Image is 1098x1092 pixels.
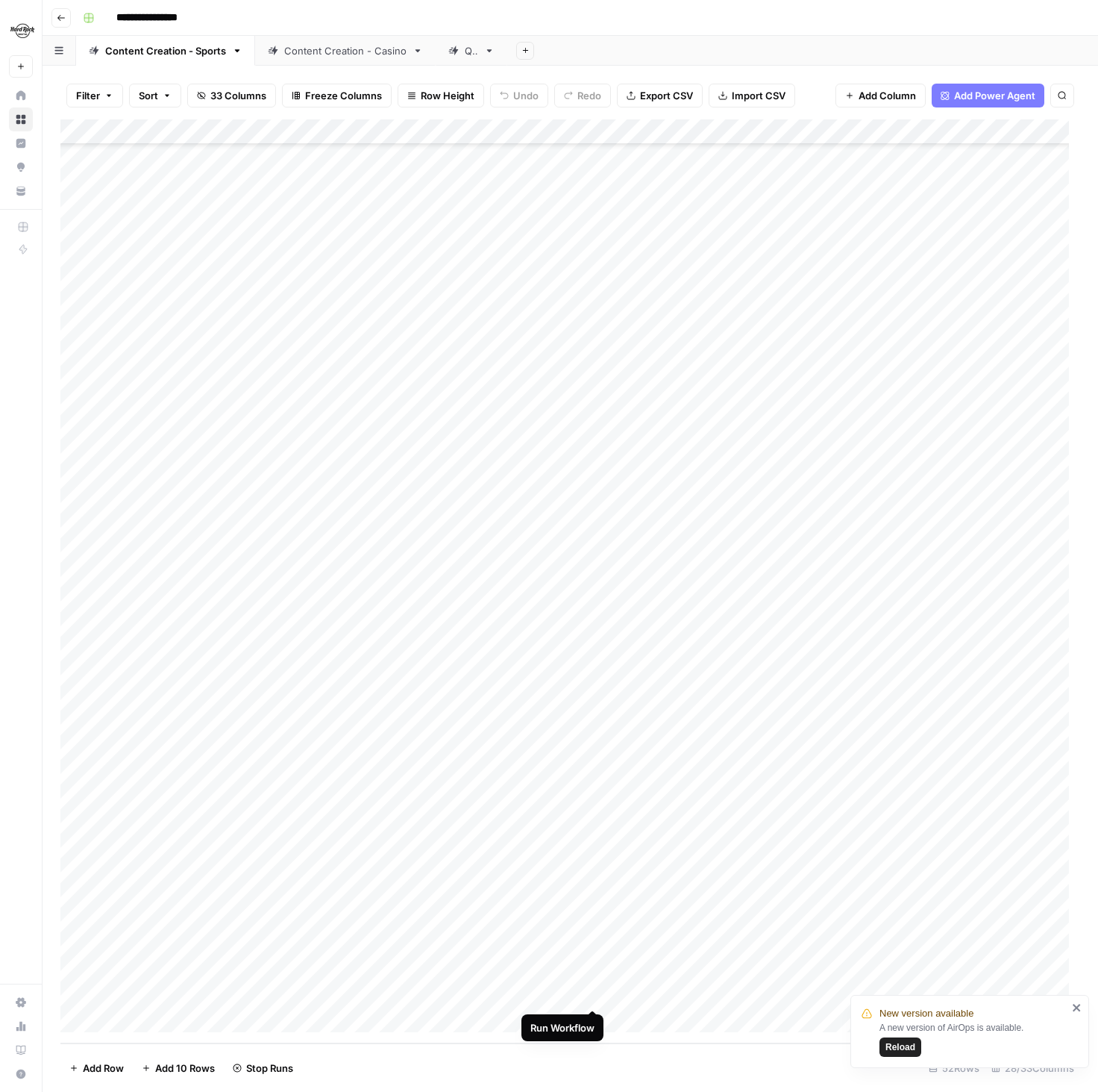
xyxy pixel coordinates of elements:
[640,88,693,103] span: Export CSV
[9,990,33,1014] a: Settings
[9,1062,33,1086] button: Help + Support
[210,88,266,103] span: 33 Columns
[224,1056,302,1080] button: Stop Runs
[879,1006,973,1021] span: New version available
[83,1061,124,1076] span: Add Row
[954,88,1035,103] span: Add Power Agent
[835,84,926,107] button: Add Column
[9,155,33,179] a: Opportunities
[859,88,916,103] span: Add Column
[105,43,226,58] div: Content Creation - Sports
[1072,1002,1082,1014] button: close
[9,17,36,44] img: Hard Rock Digital Logo
[421,88,474,103] span: Row Height
[985,1056,1080,1080] div: 28/33 Columns
[76,88,100,103] span: Filter
[709,84,795,107] button: Import CSV
[530,1020,595,1035] div: Run Workflow
[398,84,484,107] button: Row Height
[879,1038,921,1057] button: Reload
[617,84,703,107] button: Export CSV
[139,88,158,103] span: Sort
[66,84,123,107] button: Filter
[513,88,539,103] span: Undo
[9,84,33,107] a: Home
[282,84,392,107] button: Freeze Columns
[9,179,33,203] a: Your Data
[9,131,33,155] a: Insights
[732,88,785,103] span: Import CSV
[490,84,548,107] button: Undo
[9,1038,33,1062] a: Learning Hub
[932,84,1044,107] button: Add Power Agent
[60,1056,133,1080] button: Add Row
[255,36,436,66] a: Content Creation - Casino
[9,12,33,49] button: Workspace: Hard Rock Digital
[465,43,478,58] div: QA
[284,43,407,58] div: Content Creation - Casino
[577,88,601,103] span: Redo
[923,1056,985,1080] div: 52 Rows
[246,1061,293,1076] span: Stop Runs
[554,84,611,107] button: Redo
[305,88,382,103] span: Freeze Columns
[436,36,507,66] a: QA
[879,1021,1067,1057] div: A new version of AirOps is available.
[133,1056,224,1080] button: Add 10 Rows
[187,84,276,107] button: 33 Columns
[885,1040,915,1054] span: Reload
[9,1014,33,1038] a: Usage
[155,1061,215,1076] span: Add 10 Rows
[9,107,33,131] a: Browse
[76,36,255,66] a: Content Creation - Sports
[129,84,181,107] button: Sort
